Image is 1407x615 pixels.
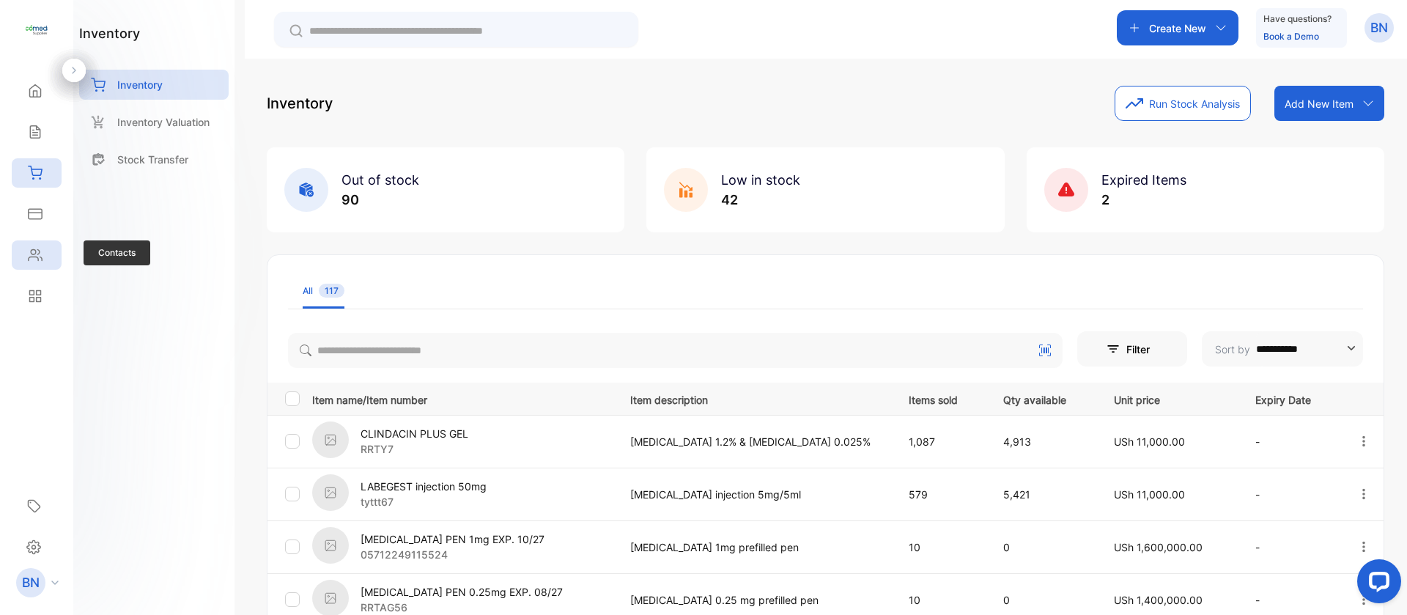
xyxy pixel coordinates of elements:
p: CLINDACIN PLUS GEL [361,426,468,441]
p: Item name/Item number [312,389,612,408]
p: Expiry Date [1255,389,1327,408]
p: 0 [1003,592,1084,608]
iframe: LiveChat chat widget [1345,553,1407,615]
p: Inventory Valuation [117,114,210,130]
span: Out of stock [341,172,419,188]
p: 90 [341,190,419,210]
p: Have questions? [1263,12,1332,26]
p: 1,087 [909,434,972,449]
p: [MEDICAL_DATA] PEN 0.25mg EXP. 08/27 [361,584,563,600]
p: [MEDICAL_DATA] 0.25 mg prefilled pen [630,592,879,608]
span: USh 11,000.00 [1114,435,1185,448]
p: Create New [1149,21,1206,36]
p: Sort by [1215,342,1250,357]
p: Unit price [1114,389,1225,408]
p: Inventory [267,92,333,114]
p: Stock Transfer [117,152,188,167]
img: item [312,421,349,458]
p: 0 [1003,539,1084,555]
p: [MEDICAL_DATA] 1mg prefilled pen [630,539,879,555]
p: RRTY7 [361,441,468,457]
p: - [1255,487,1327,502]
button: BN [1364,10,1394,45]
img: logo [26,19,48,41]
p: - [1255,434,1327,449]
span: Expired Items [1101,172,1186,188]
span: USh 11,000.00 [1114,488,1185,501]
span: USh 1,600,000.00 [1114,541,1203,553]
p: 579 [909,487,972,502]
p: Items sold [909,389,972,408]
p: LABEGEST injection 50mg [361,479,487,494]
a: Book a Demo [1263,31,1319,42]
p: 2 [1101,190,1186,210]
span: 117 [319,284,344,298]
button: Sort by [1202,331,1363,367]
p: 10 [909,539,972,555]
p: 5,421 [1003,487,1084,502]
span: USh 1,400,000.00 [1114,594,1203,606]
a: Inventory [79,70,229,100]
a: Stock Transfer [79,144,229,174]
a: Inventory Valuation [79,107,229,137]
p: Item description [630,389,879,408]
p: 42 [721,190,800,210]
p: BN [22,573,40,592]
p: RRTAG56 [361,600,563,615]
p: - [1255,592,1327,608]
button: Create New [1117,10,1238,45]
p: tyttt67 [361,494,487,509]
p: 10 [909,592,972,608]
span: Contacts [84,240,150,265]
p: Qty available [1003,389,1084,408]
p: Add New Item [1285,96,1354,111]
p: [MEDICAL_DATA] injection 5mg/5ml [630,487,879,502]
p: [MEDICAL_DATA] 1.2% & [MEDICAL_DATA] 0.025% [630,434,879,449]
span: Low in stock [721,172,800,188]
div: All [303,284,344,298]
button: Run Stock Analysis [1115,86,1251,121]
img: item [312,474,349,511]
p: Inventory [117,77,163,92]
h1: inventory [79,23,140,43]
p: BN [1370,18,1388,37]
p: [MEDICAL_DATA] PEN 1mg EXP. 10/27 [361,531,544,547]
p: - [1255,539,1327,555]
p: 05712249115524 [361,547,544,562]
img: item [312,527,349,564]
p: 4,913 [1003,434,1084,449]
